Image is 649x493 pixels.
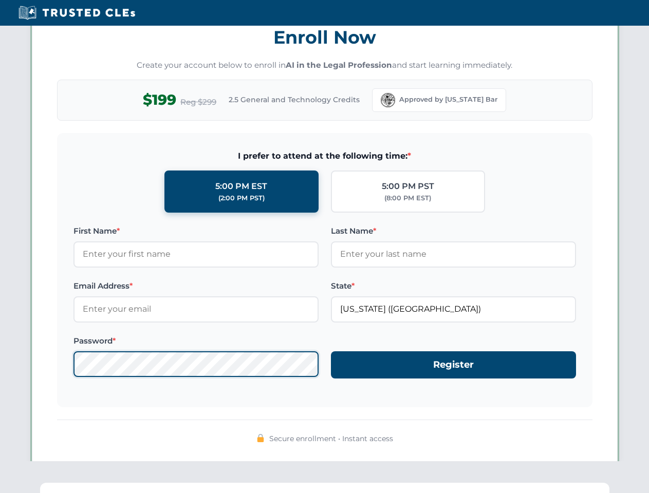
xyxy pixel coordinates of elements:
[229,94,360,105] span: 2.5 General and Technology Credits
[73,280,319,292] label: Email Address
[15,5,138,21] img: Trusted CLEs
[381,93,395,107] img: Florida Bar
[269,433,393,444] span: Secure enrollment • Instant access
[73,296,319,322] input: Enter your email
[57,21,592,53] h3: Enroll Now
[331,351,576,378] button: Register
[384,193,431,203] div: (8:00 PM EST)
[215,180,267,193] div: 5:00 PM EST
[331,225,576,237] label: Last Name
[331,296,576,322] input: Florida (FL)
[331,280,576,292] label: State
[180,96,216,108] span: Reg $299
[218,193,265,203] div: (2:00 PM PST)
[57,60,592,71] p: Create your account below to enroll in and start learning immediately.
[256,434,265,442] img: 🔒
[399,94,497,105] span: Approved by [US_STATE] Bar
[286,60,392,70] strong: AI in the Legal Profession
[382,180,434,193] div: 5:00 PM PST
[73,335,319,347] label: Password
[331,241,576,267] input: Enter your last name
[73,149,576,163] span: I prefer to attend at the following time:
[73,225,319,237] label: First Name
[143,88,176,111] span: $199
[73,241,319,267] input: Enter your first name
